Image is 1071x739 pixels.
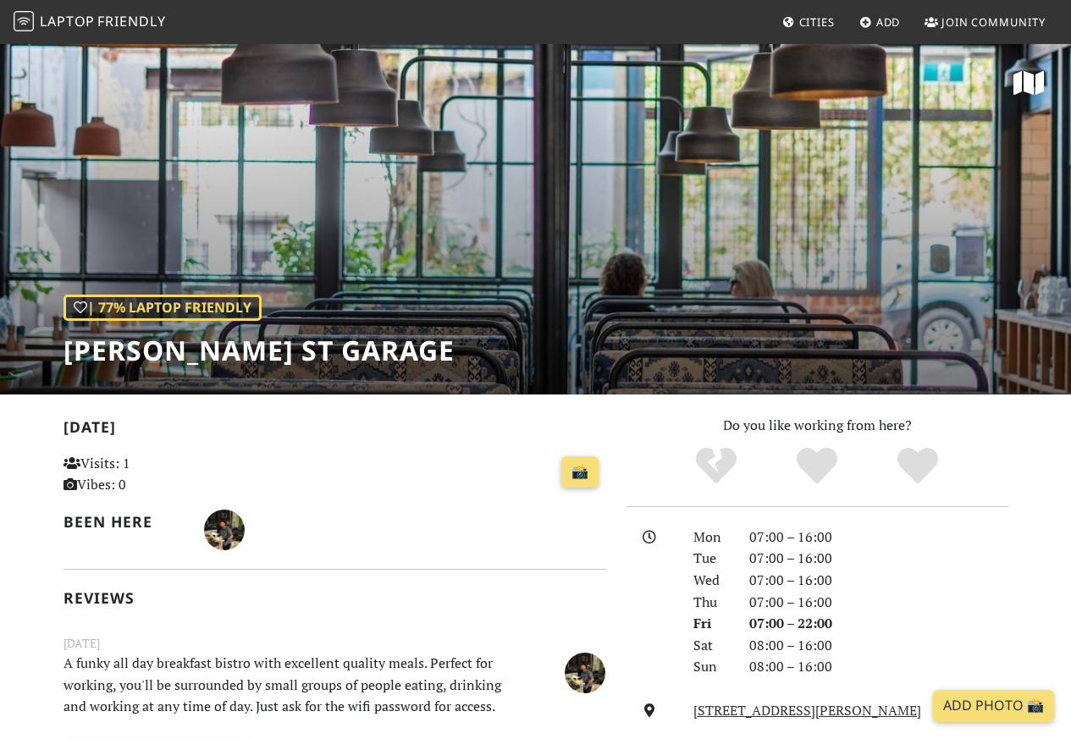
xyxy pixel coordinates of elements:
[799,14,835,30] span: Cities
[666,445,767,488] div: No
[565,653,605,693] img: 2376-nigel.jpg
[63,589,606,607] h2: Reviews
[918,7,1052,37] a: Join Community
[63,334,455,367] h1: [PERSON_NAME] St Garage
[933,690,1054,722] a: Add Photo 📸
[853,7,908,37] a: Add
[627,415,1008,437] p: Do you like working from here?
[683,527,739,549] div: Mon
[204,510,245,550] img: 2376-nigel.jpg
[14,11,34,31] img: LaptopFriendly
[739,548,1019,570] div: 07:00 – 16:00
[693,701,921,720] a: [STREET_ADDRESS][PERSON_NAME]
[767,445,868,488] div: Yes
[14,8,166,37] a: LaptopFriendly LaptopFriendly
[739,635,1019,657] div: 08:00 – 16:00
[683,656,739,678] div: Sun
[53,653,522,718] p: A funky all day breakfast bistro with excellent quality meals. Perfect for working, you'll be sur...
[941,14,1046,30] span: Join Community
[97,12,165,30] span: Friendly
[739,613,1019,635] div: 07:00 – 22:00
[739,527,1019,549] div: 07:00 – 16:00
[565,662,605,681] span: Nigel Earnshaw
[683,592,739,614] div: Thu
[53,634,616,653] small: [DATE]
[867,445,968,488] div: Definitely!
[683,548,739,570] div: Tue
[40,12,95,30] span: Laptop
[739,592,1019,614] div: 07:00 – 16:00
[776,7,842,37] a: Cities
[739,570,1019,592] div: 07:00 – 16:00
[204,519,245,538] span: Nigel Earnshaw
[683,635,739,657] div: Sat
[739,656,1019,678] div: 08:00 – 16:00
[63,513,184,531] h2: Been here
[561,456,599,488] a: 📸
[683,570,739,592] div: Wed
[63,453,231,496] p: Visits: 1 Vibes: 0
[63,418,606,443] h2: [DATE]
[876,14,901,30] span: Add
[63,295,262,322] div: | 77% Laptop Friendly
[683,613,739,635] div: Fri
